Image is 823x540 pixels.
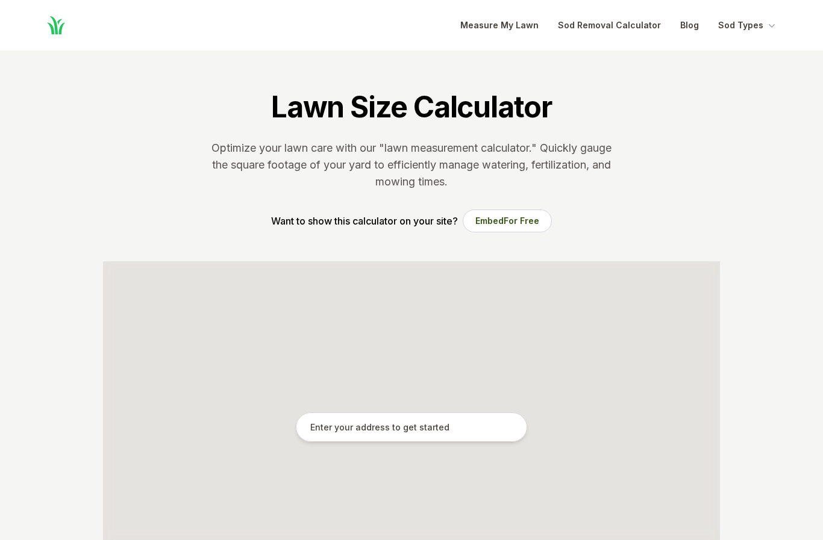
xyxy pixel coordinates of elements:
[718,18,778,33] button: Sod Types
[271,214,458,228] p: Want to show this calculator on your site?
[680,18,699,33] a: Blog
[504,216,539,226] span: For Free
[209,140,614,190] p: Optimize your lawn care with our "lawn measurement calculator." Quickly gauge the square footage ...
[463,209,552,232] button: EmbedFor Free
[460,18,539,33] a: Measure My Lawn
[296,412,527,442] input: Enter your address to get started
[271,89,552,125] h1: Lawn Size Calculator
[558,18,661,33] a: Sod Removal Calculator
